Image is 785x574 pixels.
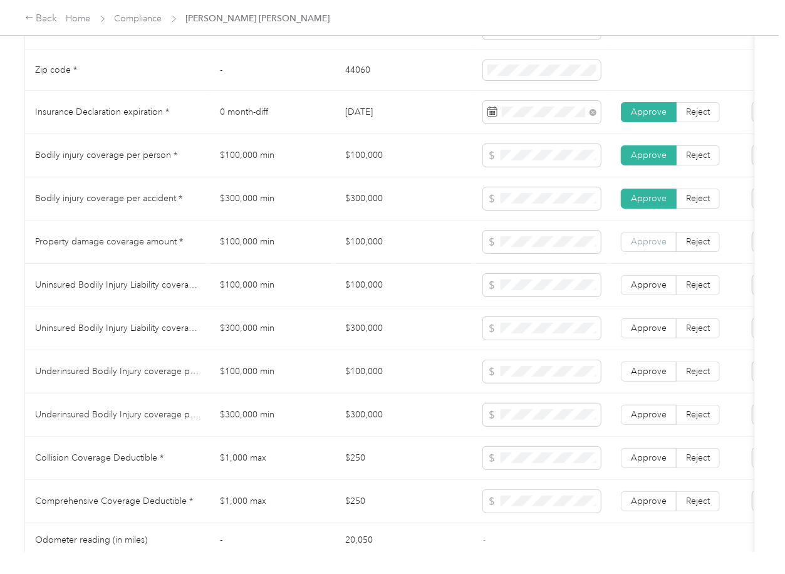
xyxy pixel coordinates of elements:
[25,350,210,394] td: Underinsured Bodily Injury coverage per person *
[210,134,335,177] td: $100,000 min
[631,452,667,463] span: Approve
[335,350,473,394] td: $100,000
[35,366,235,377] span: Underinsured Bodily Injury coverage per person *
[631,107,667,117] span: Approve
[631,236,667,247] span: Approve
[35,236,183,247] span: Property damage coverage amount *
[210,91,335,134] td: 0 month-diff
[686,150,710,160] span: Reject
[35,107,169,117] span: Insurance Declaration expiration *
[210,523,335,558] td: -
[25,307,210,350] td: Uninsured Bodily Injury Liability coverage per accident *
[335,177,473,221] td: $300,000
[35,65,77,75] span: Zip code *
[35,409,240,420] span: Underinsured Bodily Injury coverage per accident *
[35,150,177,160] span: Bodily injury coverage per person *
[210,480,335,523] td: $1,000 max
[335,523,473,558] td: 20,050
[631,323,667,333] span: Approve
[335,221,473,264] td: $100,000
[25,480,210,523] td: Comprehensive Coverage Deductible *
[631,279,667,290] span: Approve
[35,496,193,506] span: Comprehensive Coverage Deductible *
[115,13,162,24] a: Compliance
[186,12,330,25] span: [PERSON_NAME] [PERSON_NAME]
[335,264,473,307] td: $100,000
[631,496,667,506] span: Approve
[631,409,667,420] span: Approve
[25,177,210,221] td: Bodily injury coverage per accident *
[25,264,210,307] td: Uninsured Bodily Injury Liability coverage per person *
[66,13,91,24] a: Home
[335,134,473,177] td: $100,000
[335,394,473,437] td: $300,000
[210,394,335,437] td: $300,000 min
[25,91,210,134] td: Insurance Declaration expiration *
[35,323,257,333] span: Uninsured Bodily Injury Liability coverage per accident *
[210,50,335,91] td: -
[686,236,710,247] span: Reject
[25,11,58,26] div: Back
[210,350,335,394] td: $100,000 min
[335,50,473,91] td: 44060
[686,107,710,117] span: Reject
[686,193,710,204] span: Reject
[631,366,667,377] span: Approve
[686,452,710,463] span: Reject
[25,50,210,91] td: Zip code *
[483,535,486,545] span: -
[686,366,710,377] span: Reject
[25,523,210,558] td: Odometer reading (in miles)
[686,409,710,420] span: Reject
[210,177,335,221] td: $300,000 min
[35,193,182,204] span: Bodily injury coverage per accident *
[35,279,252,290] span: Uninsured Bodily Injury Liability coverage per person *
[335,437,473,480] td: $250
[715,504,785,574] iframe: Everlance-gr Chat Button Frame
[25,134,210,177] td: Bodily injury coverage per person *
[686,496,710,506] span: Reject
[686,279,710,290] span: Reject
[335,91,473,134] td: [DATE]
[686,323,710,333] span: Reject
[210,221,335,264] td: $100,000 min
[210,264,335,307] td: $100,000 min
[631,193,667,204] span: Approve
[25,394,210,437] td: Underinsured Bodily Injury coverage per accident *
[335,480,473,523] td: $250
[25,437,210,480] td: Collision Coverage Deductible *
[631,150,667,160] span: Approve
[25,221,210,264] td: Property damage coverage amount *
[210,307,335,350] td: $300,000 min
[335,307,473,350] td: $300,000
[35,452,164,463] span: Collision Coverage Deductible *
[35,535,147,545] span: Odometer reading (in miles)
[210,437,335,480] td: $1,000 max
